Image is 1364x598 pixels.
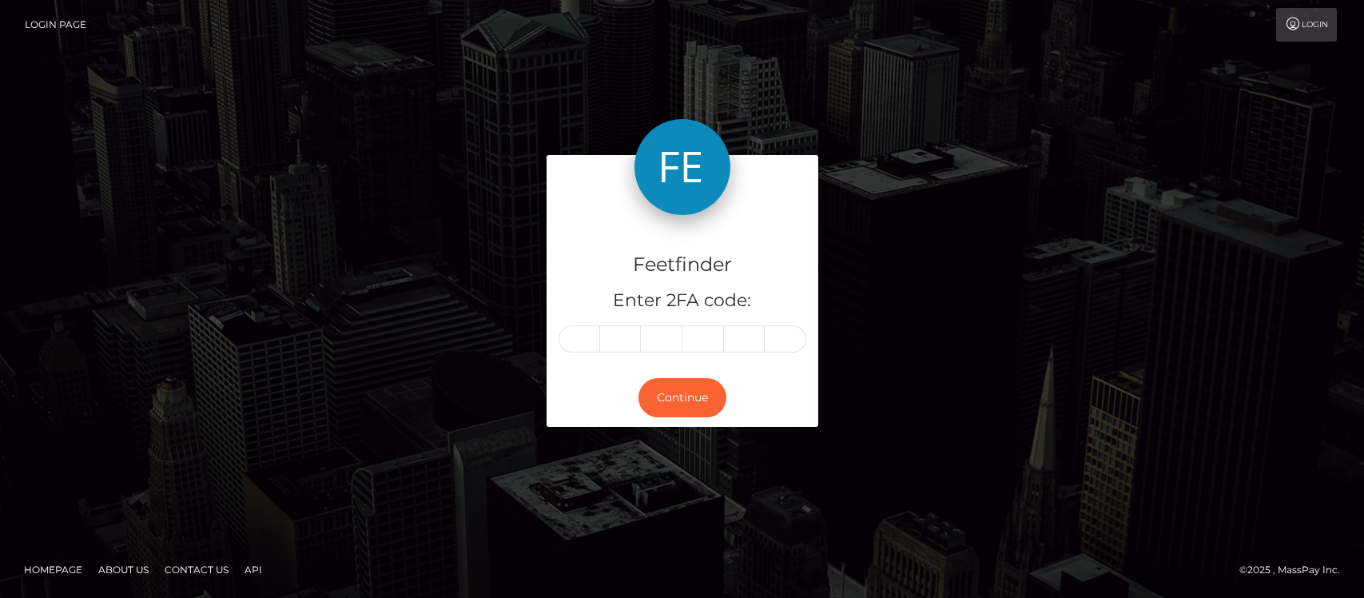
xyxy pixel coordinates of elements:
h4: Feetfinder [559,251,806,279]
img: Feetfinder [634,119,730,215]
a: About Us [92,557,155,582]
div: © 2025 , MassPay Inc. [1239,561,1352,579]
a: Login Page [25,8,86,42]
a: Homepage [18,557,89,582]
h5: Enter 2FA code: [559,289,806,313]
button: Continue [638,378,726,417]
a: API [238,557,268,582]
a: Contact Us [158,557,235,582]
a: Login [1276,8,1337,42]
